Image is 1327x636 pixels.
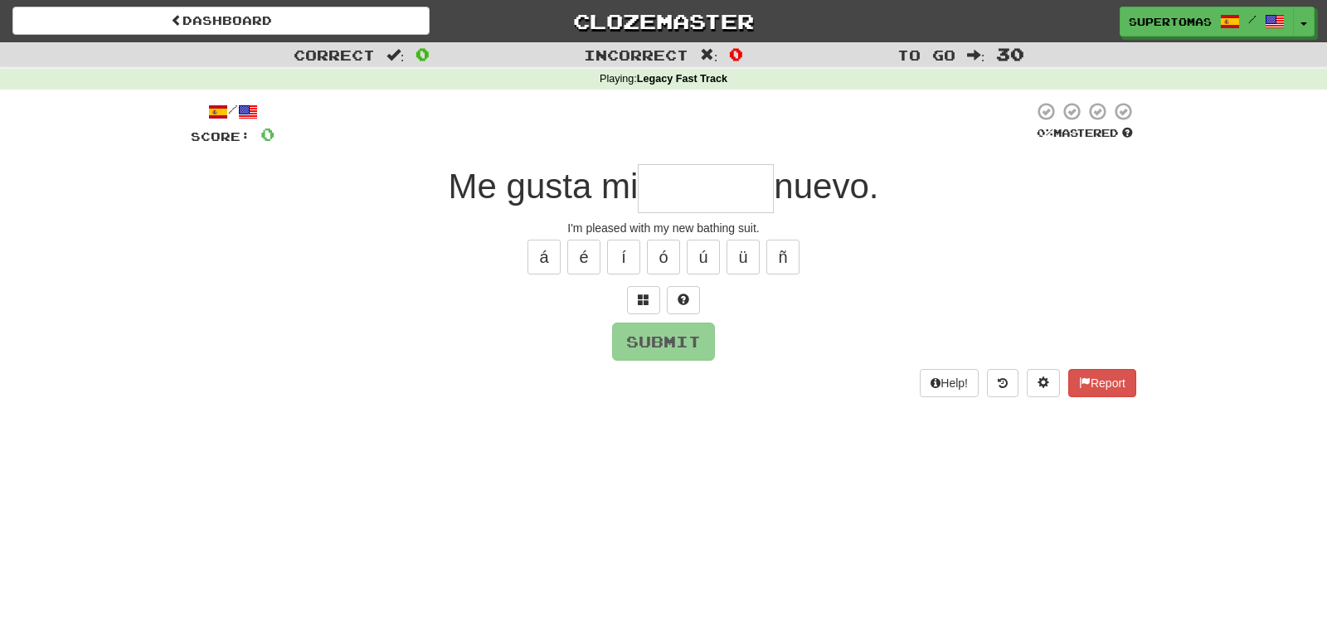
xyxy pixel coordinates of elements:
button: Single letter hint - you only get 1 per sentence and score half the points! alt+h [667,286,700,314]
button: ü [727,240,760,274]
div: I'm pleased with my new bathing suit. [191,220,1136,236]
span: Incorrect [584,46,688,63]
button: í [607,240,640,274]
strong: Legacy Fast Track [637,73,727,85]
a: Clozemaster [454,7,872,36]
button: á [527,240,561,274]
span: 0 [729,44,743,64]
span: 0 [416,44,430,64]
a: Dashboard [12,7,430,35]
div: / [191,101,275,122]
span: Me gusta mi [449,167,639,206]
span: nuevo. [774,167,878,206]
div: Mastered [1033,126,1136,141]
button: Submit [612,323,715,361]
button: Round history (alt+y) [987,369,1018,397]
span: : [700,48,718,62]
span: Correct [294,46,375,63]
span: : [967,48,985,62]
button: Report [1068,369,1136,397]
a: SuperTomas / [1120,7,1294,36]
span: 0 % [1037,126,1053,139]
span: Score: [191,129,250,143]
button: Help! [920,369,979,397]
span: 0 [260,124,275,144]
span: To go [897,46,955,63]
span: SuperTomas [1129,14,1212,29]
button: é [567,240,600,274]
span: : [386,48,405,62]
span: / [1248,13,1257,25]
button: ó [647,240,680,274]
button: Switch sentence to multiple choice alt+p [627,286,660,314]
button: ú [687,240,720,274]
button: ñ [766,240,800,274]
span: 30 [996,44,1024,64]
